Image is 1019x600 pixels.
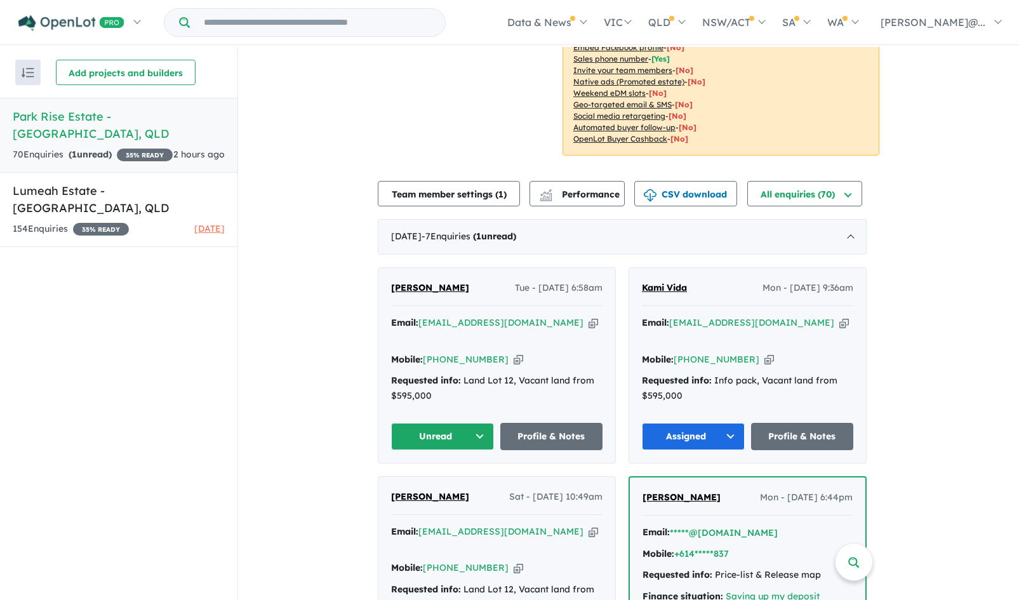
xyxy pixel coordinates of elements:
span: Tue - [DATE] 6:58am [515,281,603,296]
strong: Email: [642,317,669,328]
span: [PERSON_NAME] [391,491,469,502]
strong: Mobile: [391,354,423,365]
span: Performance [542,189,620,200]
input: Try estate name, suburb, builder or developer [192,9,443,36]
span: [No] [670,134,688,143]
span: [PERSON_NAME] [643,491,721,503]
a: Kami Vida [642,281,687,296]
span: [No] [649,88,667,98]
img: Openlot PRO Logo White [18,15,124,31]
a: [PHONE_NUMBER] [423,562,509,573]
div: Info pack, Vacant land from $595,000 [642,373,853,404]
u: OpenLot Buyer Cashback [573,134,667,143]
div: 154 Enquir ies [13,222,129,237]
a: [PHONE_NUMBER] [674,354,759,365]
span: 35 % READY [73,223,129,236]
h5: Lumeah Estate - [GEOGRAPHIC_DATA] , QLD [13,182,225,217]
button: Copy [764,353,774,366]
img: bar-chart.svg [540,193,552,201]
button: Copy [589,316,598,330]
span: [PERSON_NAME]@... [881,16,985,29]
img: sort.svg [22,68,34,77]
strong: Mobile: [642,354,674,365]
button: Copy [589,525,598,538]
span: [PERSON_NAME] [391,282,469,293]
span: [No] [679,123,696,132]
span: [No] [688,77,705,86]
u: Invite your team members [573,65,672,75]
strong: Requested info: [391,583,461,595]
a: [PHONE_NUMBER] [423,354,509,365]
h5: Park Rise Estate - [GEOGRAPHIC_DATA] , QLD [13,108,225,142]
a: Profile & Notes [751,423,854,450]
span: Mon - [DATE] 6:44pm [760,490,853,505]
strong: ( unread) [473,230,516,242]
span: [ No ] [676,65,693,75]
strong: Email: [391,526,418,537]
a: [PERSON_NAME] [391,490,469,505]
strong: Mobile: [391,562,423,573]
span: 1 [498,189,503,200]
span: Mon - [DATE] 9:36am [763,281,853,296]
button: Add projects and builders [56,60,196,85]
strong: Mobile: [643,548,674,559]
button: CSV download [634,181,737,206]
span: Kami Vida [642,282,687,293]
img: line-chart.svg [540,189,552,196]
span: [DATE] [194,223,225,234]
span: [No] [669,111,686,121]
strong: Requested info: [642,375,712,386]
span: 2 hours ago [173,149,225,160]
div: [DATE] [378,219,867,255]
a: [PERSON_NAME] [643,490,721,505]
button: Team member settings (1) [378,181,520,206]
a: [EMAIL_ADDRESS][DOMAIN_NAME] [418,317,583,328]
u: Sales phone number [573,54,648,63]
span: 35 % READY [117,149,173,161]
button: Copy [514,561,523,575]
strong: Requested info: [643,569,712,580]
button: Unread [391,423,494,450]
div: 70 Enquir ies [13,147,173,163]
button: All enquiries (70) [747,181,862,206]
span: - 7 Enquir ies [422,230,516,242]
span: Sat - [DATE] 10:49am [509,490,603,505]
a: [EMAIL_ADDRESS][DOMAIN_NAME] [669,317,834,328]
strong: Email: [643,526,670,538]
div: Price-list & Release map [643,568,853,583]
strong: Requested info: [391,375,461,386]
button: Copy [839,316,849,330]
u: Automated buyer follow-up [573,123,676,132]
u: Embed Facebook profile [573,43,663,52]
img: download icon [644,189,656,202]
u: Weekend eDM slots [573,88,646,98]
strong: ( unread) [69,149,112,160]
div: Land Lot 12, Vacant land from $595,000 [391,373,603,404]
span: [ No ] [667,43,684,52]
u: Native ads (Promoted estate) [573,77,684,86]
span: 1 [476,230,481,242]
strong: Email: [391,317,418,328]
button: Assigned [642,423,745,450]
span: 1 [72,149,77,160]
a: [EMAIL_ADDRESS][DOMAIN_NAME] [418,526,583,537]
a: [PERSON_NAME] [391,281,469,296]
button: Performance [529,181,625,206]
a: Profile & Notes [500,423,603,450]
u: Social media retargeting [573,111,665,121]
span: [No] [675,100,693,109]
u: Geo-targeted email & SMS [573,100,672,109]
button: Copy [514,353,523,366]
span: [ Yes ] [651,54,670,63]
